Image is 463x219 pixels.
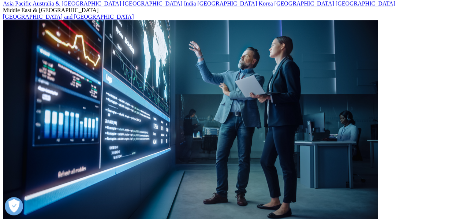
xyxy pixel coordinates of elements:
a: [GEOGRAPHIC_DATA] and [GEOGRAPHIC_DATA] [3,14,134,20]
a: Australia & [GEOGRAPHIC_DATA] [33,0,121,7]
a: [GEOGRAPHIC_DATA] [123,0,182,7]
a: India [184,0,196,7]
a: [GEOGRAPHIC_DATA] [274,0,334,7]
div: Middle East & [GEOGRAPHIC_DATA] [3,7,460,14]
a: [GEOGRAPHIC_DATA] [336,0,395,7]
a: Asia Pacific [3,0,31,7]
a: Korea [258,0,273,7]
button: Open Preferences [5,197,23,215]
a: [GEOGRAPHIC_DATA] [197,0,257,7]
